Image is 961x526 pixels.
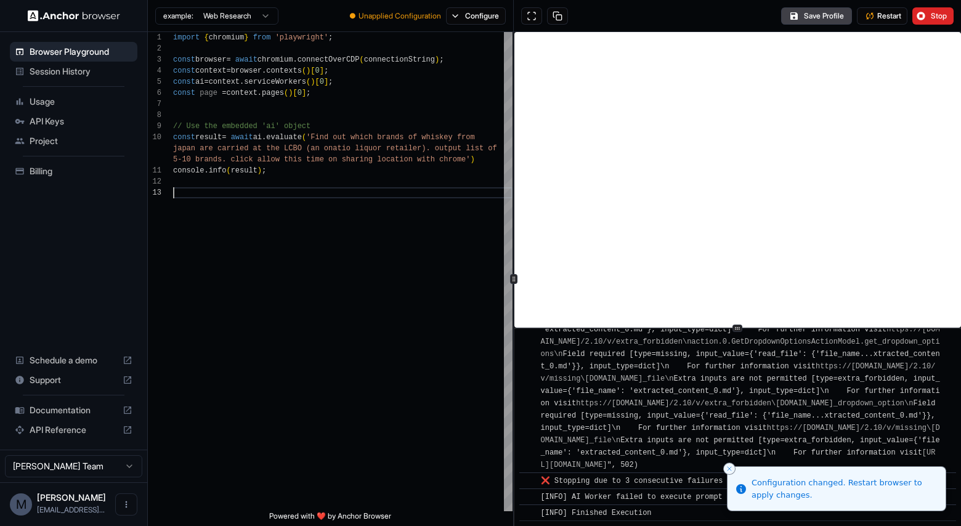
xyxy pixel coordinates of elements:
button: Open in full screen [521,7,542,25]
button: Save Profile [781,7,852,25]
span: const [173,78,195,86]
div: 11 [148,165,161,176]
span: ; [262,166,266,175]
span: Stop [931,11,948,21]
span: connectOverCDP [298,55,360,64]
span: ) [306,67,310,75]
span: = [226,55,230,64]
span: ] [302,89,306,97]
span: const [173,55,195,64]
div: Usage [10,92,137,111]
span: Support [30,374,118,386]
span: // Use the embedded 'ai' object [173,122,310,131]
span: await [231,133,253,142]
span: ) [470,155,474,164]
span: ​ [525,507,532,519]
span: ( [302,67,306,75]
span: ; [306,89,310,97]
button: Open menu [115,493,137,516]
div: 8 [148,110,161,121]
a: https://[DOMAIN_NAME]/2.10/v/missing\[DOMAIN_NAME]_file\n [541,362,936,383]
span: ) [288,89,293,97]
span: ) [435,55,439,64]
span: [ [293,89,297,97]
button: Configure [446,7,506,25]
div: 5 [148,76,161,87]
span: browser [231,67,262,75]
span: Billing [30,165,132,177]
span: Project [30,135,132,147]
div: Schedule a demo [10,350,137,370]
span: [INFO] AI Worker failed to execute prompt [541,493,723,501]
span: Schedule a demo [30,354,118,366]
span: const [173,133,195,142]
div: 10 [148,132,161,143]
span: Browser Playground [30,46,132,58]
span: [INFO] Finished Execution [541,509,652,517]
span: ; [328,78,333,86]
span: ( [306,78,310,86]
span: from [253,33,271,42]
span: Documentation [30,404,118,416]
div: Billing [10,161,137,181]
span: 5-10 brands. click allow this time on sharing loca [173,155,395,164]
div: 4 [148,65,161,76]
span: context [195,67,226,75]
span: tion with chrome' [395,155,470,164]
button: Close toast [723,463,736,475]
span: const [173,67,195,75]
span: contexts [266,67,302,75]
div: Documentation [10,400,137,420]
span: console [173,166,204,175]
span: await [235,55,257,64]
span: . [257,89,262,97]
span: ) [257,166,262,175]
span: = [226,67,230,75]
span: tailer). output list of [395,144,497,153]
button: Copy session ID [547,7,568,25]
span: = [204,78,208,86]
span: pages [262,89,284,97]
span: [ [315,78,319,86]
span: evaluate [266,133,302,142]
span: chromium [257,55,293,64]
a: https://[DOMAIN_NAME]/2.10/v/missing\[DOMAIN_NAME]_file\n [541,424,940,445]
span: page [200,89,217,97]
span: Restart [877,11,901,21]
span: ] [324,78,328,86]
span: . [262,67,266,75]
span: ( [284,89,288,97]
span: ( [302,133,306,142]
a: https://[DOMAIN_NAME]/2.10/v/extra_forbidden\naction.0.GetDropdownOptionsActionModel.get_dropdown... [541,325,940,358]
span: ; [324,67,328,75]
div: 13 [148,187,161,198]
div: Project [10,131,137,151]
span: serviceWorkers [244,78,306,86]
button: Restart [857,7,907,25]
span: 'playwright' [275,33,328,42]
div: 6 [148,87,161,99]
span: info [209,166,227,175]
span: ; [328,33,333,42]
span: . [240,78,244,86]
span: japan are carried at the LCBO (an onatio liquor re [173,144,395,153]
span: example: [163,11,193,21]
span: 0 [298,89,302,97]
span: matthaun@gmail.com [37,505,105,514]
span: [ [310,67,315,75]
span: ( [360,55,364,64]
span: ai [195,78,204,86]
div: 12 [148,176,161,187]
div: 1 [148,32,161,43]
span: Session History [30,65,132,78]
div: M [10,493,32,516]
span: ( [226,166,230,175]
div: Session History [10,62,137,81]
span: ) [310,78,315,86]
span: ] [320,67,324,75]
span: ; [439,55,444,64]
span: Usage [30,95,132,108]
div: 7 [148,99,161,110]
span: API Reference [30,424,118,436]
span: 0 [315,67,319,75]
